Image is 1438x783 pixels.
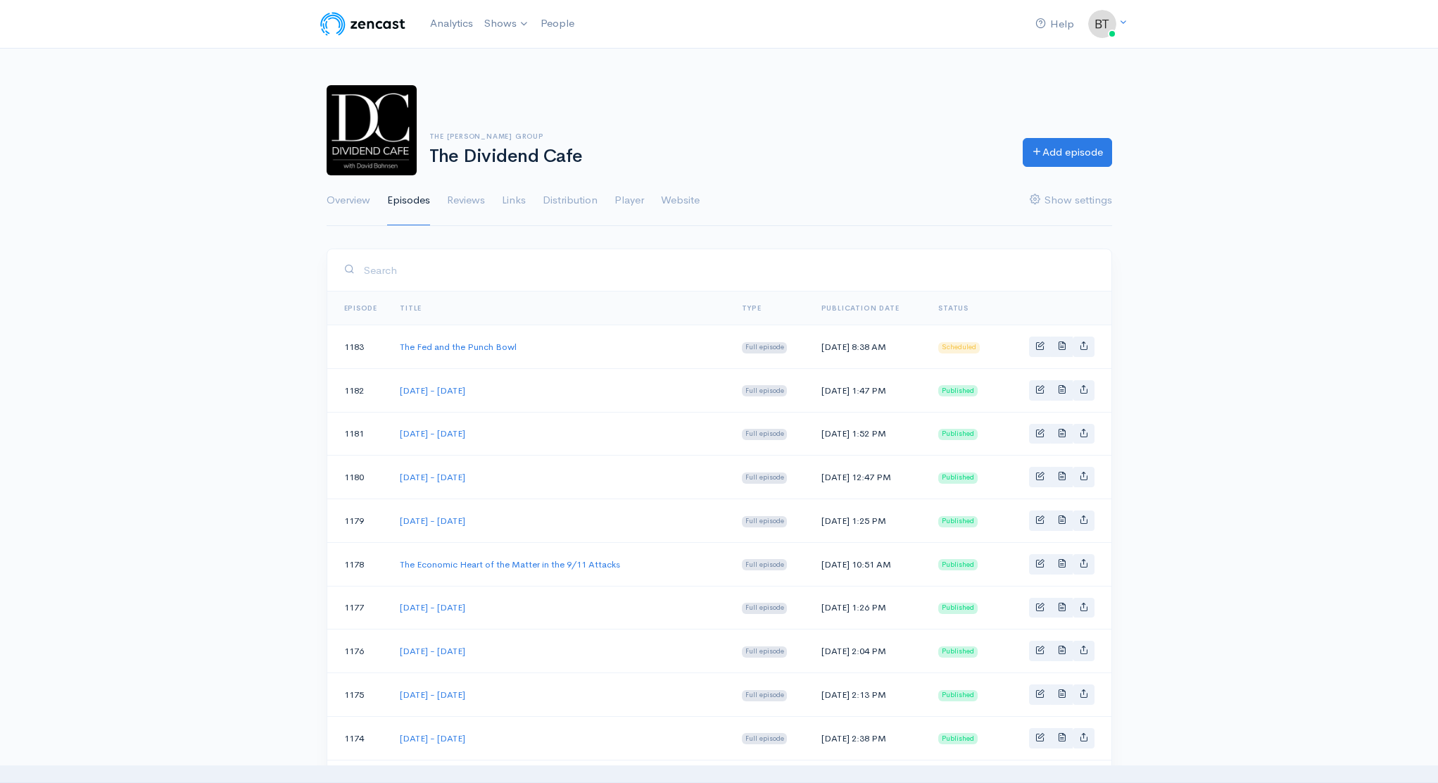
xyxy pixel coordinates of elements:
a: Episode [344,303,378,313]
div: Basic example [1029,467,1095,487]
a: Links [502,175,526,226]
a: [DATE] - [DATE] [400,427,465,439]
a: [DATE] - [DATE] [400,471,465,483]
td: [DATE] 1:47 PM [810,368,928,412]
td: 1175 [327,673,389,717]
a: [DATE] - [DATE] [400,384,465,396]
div: Basic example [1029,510,1095,531]
a: [DATE] - [DATE] [400,732,465,744]
td: 1174 [327,716,389,760]
a: [DATE] - [DATE] [400,689,465,701]
span: Full episode [742,385,788,396]
td: 1179 [327,499,389,543]
div: Basic example [1029,424,1095,444]
span: Full episode [742,646,788,658]
span: Scheduled [938,342,980,353]
a: Type [742,303,762,313]
span: Published [938,690,978,701]
a: The Fed and the Punch Bowl [400,341,517,353]
td: [DATE] 8:38 AM [810,325,928,369]
a: People [535,8,580,39]
td: [DATE] 12:47 PM [810,456,928,499]
div: Basic example [1029,337,1095,357]
span: Full episode [742,516,788,527]
td: 1182 [327,368,389,412]
img: ... [1088,10,1116,38]
span: Published [938,429,978,440]
span: Published [938,472,978,484]
span: Published [938,559,978,570]
iframe: gist-messenger-bubble-iframe [1390,735,1424,769]
a: Title [400,303,422,313]
td: [DATE] 2:38 PM [810,716,928,760]
div: Basic example [1029,641,1095,661]
a: Shows [479,8,535,39]
a: Help [1030,9,1080,39]
td: 1176 [327,629,389,673]
td: 1177 [327,586,389,629]
a: Add episode [1023,138,1112,167]
div: Basic example [1029,684,1095,705]
div: Basic example [1029,554,1095,575]
a: [DATE] - [DATE] [400,645,465,657]
span: Full episode [742,472,788,484]
span: Full episode [742,603,788,614]
span: Published [938,733,978,744]
input: Search [363,256,1095,284]
span: Published [938,603,978,614]
span: Published [938,516,978,527]
img: ZenCast Logo [318,10,408,38]
a: Player [614,175,644,226]
a: Show settings [1030,175,1112,226]
a: Reviews [447,175,485,226]
div: Basic example [1029,380,1095,401]
a: Distribution [543,175,598,226]
td: [DATE] 2:04 PM [810,629,928,673]
a: Analytics [424,8,479,39]
a: [DATE] - [DATE] [400,601,465,613]
a: [DATE] - [DATE] [400,515,465,527]
td: 1181 [327,412,389,456]
span: Published [938,646,978,658]
td: 1183 [327,325,389,369]
td: 1180 [327,456,389,499]
h1: The Dividend Cafe [429,146,1006,167]
td: [DATE] 2:13 PM [810,673,928,717]
a: The Economic Heart of the Matter in the 9/11 Attacks [400,558,620,570]
span: Status [938,303,969,313]
span: Full episode [742,342,788,353]
span: Full episode [742,429,788,440]
a: Episodes [387,175,430,226]
h6: The [PERSON_NAME] Group [429,132,1006,140]
div: Basic example [1029,728,1095,748]
td: [DATE] 1:52 PM [810,412,928,456]
a: Publication date [821,303,900,313]
span: Full episode [742,690,788,701]
a: Overview [327,175,370,226]
td: [DATE] 10:51 AM [810,542,928,586]
td: [DATE] 1:25 PM [810,499,928,543]
span: Published [938,385,978,396]
a: Website [661,175,700,226]
span: Full episode [742,559,788,570]
td: 1178 [327,542,389,586]
div: Basic example [1029,598,1095,618]
td: [DATE] 1:26 PM [810,586,928,629]
span: Full episode [742,733,788,744]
